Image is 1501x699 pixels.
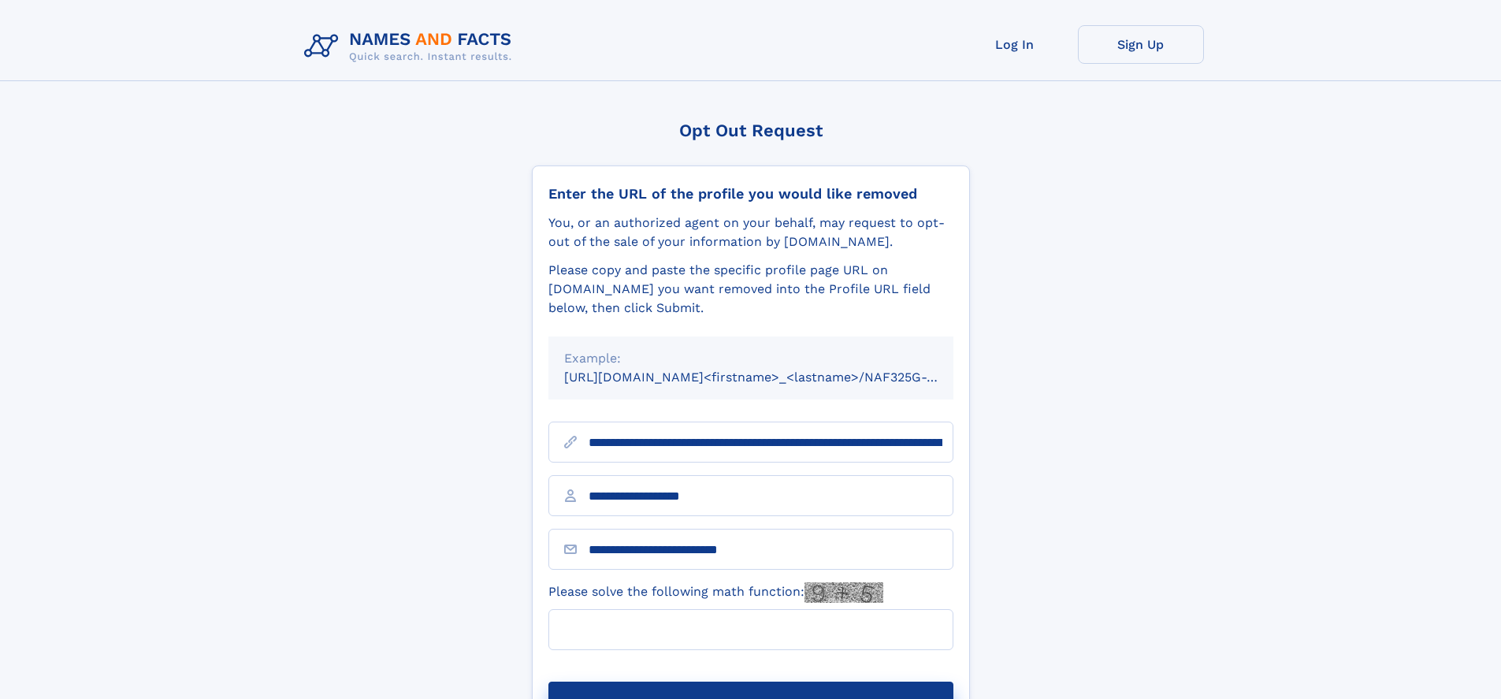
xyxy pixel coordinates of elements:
img: Logo Names and Facts [298,25,525,68]
div: Enter the URL of the profile you would like removed [548,185,953,203]
div: You, or an authorized agent on your behalf, may request to opt-out of the sale of your informatio... [548,214,953,251]
label: Please solve the following math function: [548,582,883,603]
a: Sign Up [1078,25,1204,64]
small: [URL][DOMAIN_NAME]<firstname>_<lastname>/NAF325G-xxxxxxxx [564,370,983,385]
div: Opt Out Request [532,121,970,140]
a: Log In [952,25,1078,64]
div: Example: [564,349,938,368]
div: Please copy and paste the specific profile page URL on [DOMAIN_NAME] you want removed into the Pr... [548,261,953,318]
